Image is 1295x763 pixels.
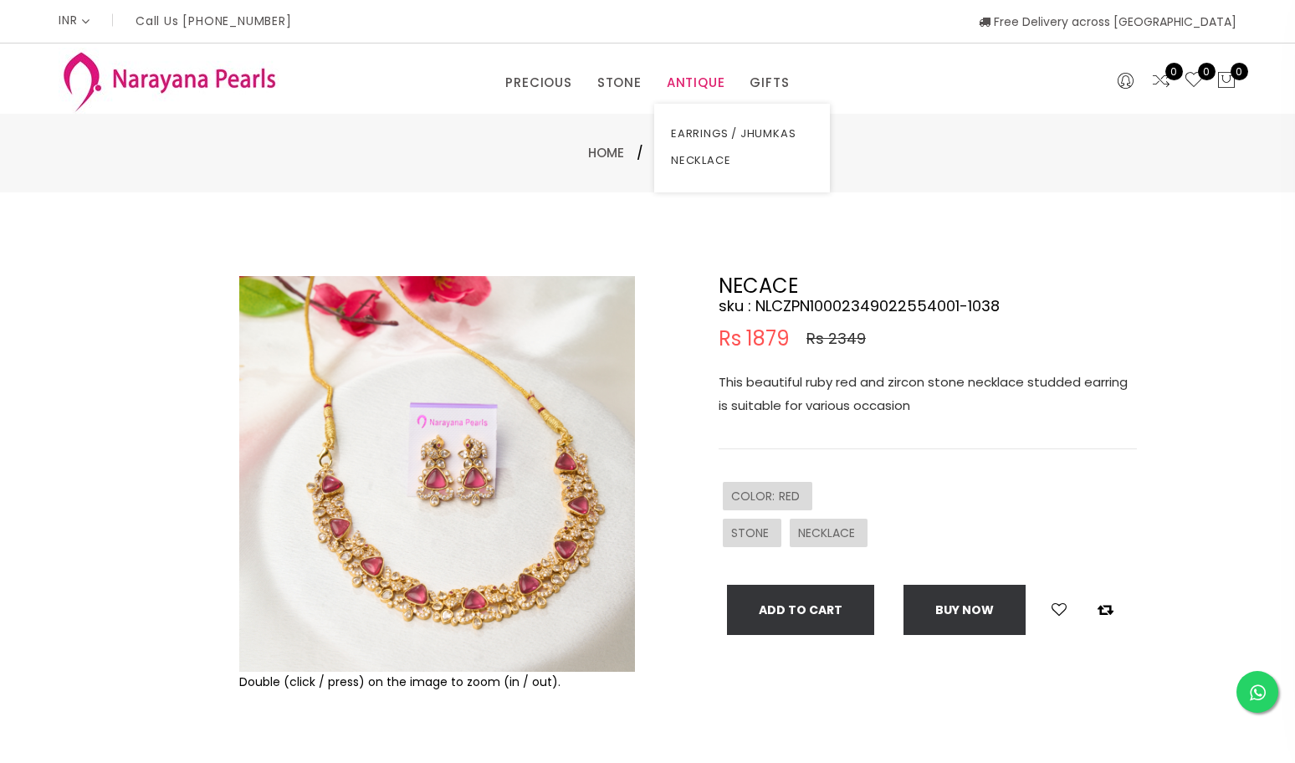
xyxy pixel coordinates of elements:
[719,329,790,349] span: Rs 1879
[597,70,642,95] a: STONE
[727,585,874,635] button: Add To Cart
[719,371,1137,417] p: This beautiful ruby red and zircon stone necklace studded earring is suitable for various occasion
[750,70,789,95] a: GIFTS
[903,585,1026,635] button: Buy now
[731,488,779,504] span: COLOR :
[136,15,292,27] p: Call Us [PHONE_NUMBER]
[671,120,813,147] a: EARRINGS / JHUMKAS
[798,525,859,541] span: NECKLACE
[239,276,635,672] img: Example
[1151,70,1171,92] a: 0
[588,144,624,161] a: Home
[1165,63,1183,80] span: 0
[505,70,571,95] a: PRECIOUS
[806,329,866,349] span: Rs 2349
[1184,70,1204,92] a: 0
[667,70,725,95] a: ANTIQUE
[1216,70,1236,92] button: 0
[1093,599,1118,621] button: Add to compare
[719,276,1137,296] h2: NECACE
[731,525,773,541] span: STONE
[671,147,813,174] a: NECKLACE
[239,672,635,692] div: Double (click / press) on the image to zoom (in / out).
[1231,63,1248,80] span: 0
[637,143,643,163] span: /
[1047,599,1072,621] button: Add to wishlist
[979,13,1236,30] span: Free Delivery across [GEOGRAPHIC_DATA]
[719,296,1137,316] h4: sku : NLCZPN10002349022554001-1038
[1198,63,1216,80] span: 0
[779,488,804,504] span: RED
